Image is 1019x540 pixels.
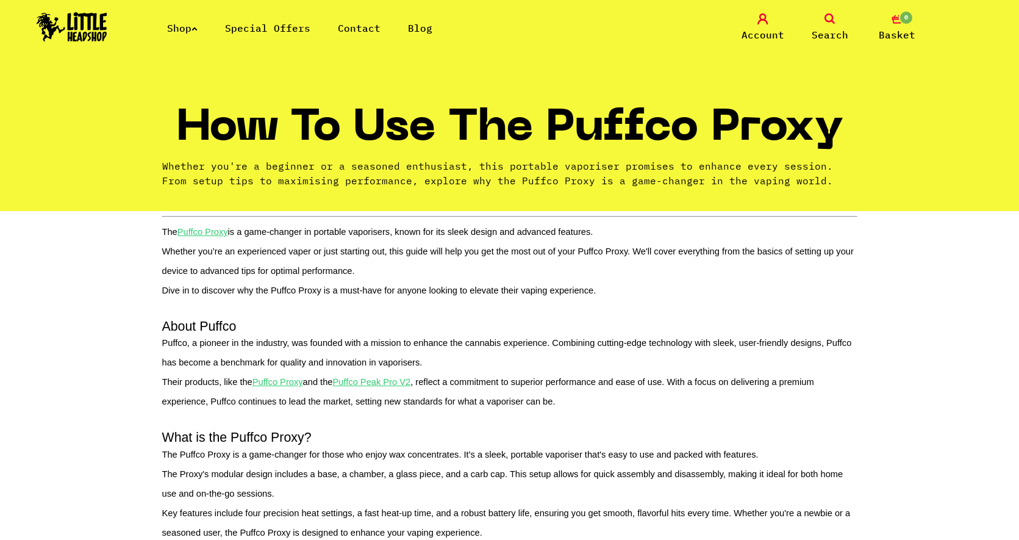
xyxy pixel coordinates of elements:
a: Blog [408,22,432,34]
span: Account [742,27,784,42]
span: Dive in to discover why the Puffco Proxy is a must-have for anyone looking to elevate their vapin... [162,286,596,295]
img: Little Head Shop Logo [37,12,107,41]
a: Puffco Peak Pro V2 [333,376,411,387]
span: The Proxy's modular design includes a base, a chamber, a glass piece, and a carb cap. This setup ... [162,469,843,499]
p: Whether you're a beginner or a seasoned enthusiast, this portable vaporiser promises to enhance e... [162,159,857,188]
a: Contact [338,22,381,34]
a: Special Offers [225,22,310,34]
a: 0 Basket [867,13,928,42]
a: Puffco Proxy [252,376,303,387]
h1: How To Use The Puffco Proxy [176,108,843,159]
span: Whether you’re an experienced vaper or just starting out, this guide will help you get the most o... [162,247,854,276]
span: About Puffco [162,319,237,334]
span: Puffco, a pioneer in the industry, was founded with a mission to enhance the cannabis experience.... [162,338,852,367]
span: Their products, like the [162,377,252,387]
u: Puffco Proxy [177,227,228,237]
span: Key features include four precision heat settings, a fast heat-up time, and a robust battery life... [162,508,851,538]
span: and the [303,377,333,387]
span: The [162,227,177,237]
span: 0 [899,10,914,25]
u: Puffco Proxy [252,377,303,387]
a: Puffco Proxy [177,226,228,237]
span: , reflect a commitment to superior performance and ease of use. With a focus on delivering a prem... [162,377,814,406]
span: is a game-changer in portable vaporisers, known for its sleek design and advanced features. [228,227,593,237]
span: Basket [879,27,915,42]
span: The Puffco Proxy is a game-changer for those who enjoy wax concentrates. It's a sleek, portable v... [162,450,759,459]
a: Shop [167,22,198,34]
a: Search [799,13,860,42]
span: What is the Puffco Proxy? [162,430,312,445]
u: Puffco Peak Pro V2 [333,377,411,387]
span: Search [812,27,848,42]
